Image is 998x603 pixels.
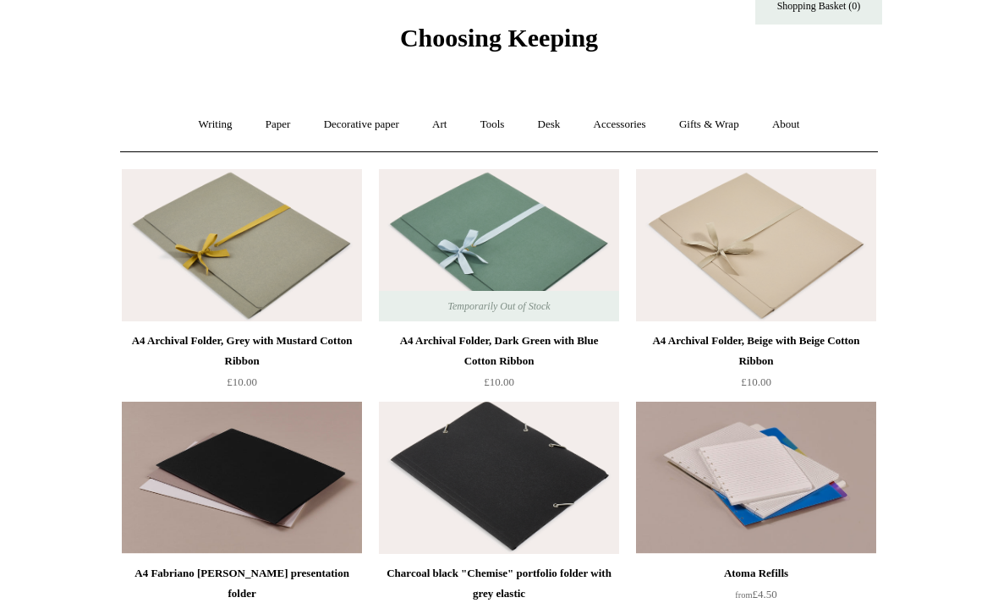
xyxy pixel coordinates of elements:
a: Art [417,102,462,147]
a: Desk [523,102,576,147]
span: £10.00 [227,376,257,388]
a: Gifts & Wrap [664,102,754,147]
a: Atoma Refills Atoma Refills [636,402,876,554]
img: A4 Archival Folder, Dark Green with Blue Cotton Ribbon [379,169,619,321]
span: £4.50 [735,588,776,600]
a: A4 Archival Folder, Grey with Mustard Cotton Ribbon £10.00 [122,331,362,400]
a: A4 Archival Folder, Grey with Mustard Cotton Ribbon A4 Archival Folder, Grey with Mustard Cotton ... [122,169,362,321]
a: Tools [465,102,520,147]
a: A4 Fabriano Murillo presentation folder A4 Fabriano Murillo presentation folder [122,402,362,554]
a: A4 Archival Folder, Dark Green with Blue Cotton Ribbon £10.00 [379,331,619,400]
div: A4 Archival Folder, Dark Green with Blue Cotton Ribbon [383,331,615,371]
span: Choosing Keeping [400,24,598,52]
a: Choosing Keeping [400,37,598,49]
a: Charcoal black "Chemise" portfolio folder with grey elastic Charcoal black "Chemise" portfolio fo... [379,402,619,554]
div: A4 Archival Folder, Beige with Beige Cotton Ribbon [640,331,872,371]
a: A4 Archival Folder, Beige with Beige Cotton Ribbon £10.00 [636,331,876,400]
a: Decorative paper [309,102,414,147]
span: Temporarily Out of Stock [430,291,567,321]
a: Paper [250,102,306,147]
a: A4 Archival Folder, Beige with Beige Cotton Ribbon A4 Archival Folder, Beige with Beige Cotton Ri... [636,169,876,321]
span: £10.00 [741,376,771,388]
a: About [757,102,815,147]
a: Writing [184,102,248,147]
div: A4 Archival Folder, Grey with Mustard Cotton Ribbon [126,331,358,371]
span: £10.00 [484,376,514,388]
a: Accessories [579,102,661,147]
img: Atoma Refills [636,402,876,554]
img: Charcoal black "Chemise" portfolio folder with grey elastic [379,402,619,554]
span: from [735,590,752,600]
div: Atoma Refills [640,563,872,584]
img: A4 Archival Folder, Grey with Mustard Cotton Ribbon [122,169,362,321]
img: A4 Fabriano Murillo presentation folder [122,402,362,554]
a: A4 Archival Folder, Dark Green with Blue Cotton Ribbon A4 Archival Folder, Dark Green with Blue C... [379,169,619,321]
img: A4 Archival Folder, Beige with Beige Cotton Ribbon [636,169,876,321]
